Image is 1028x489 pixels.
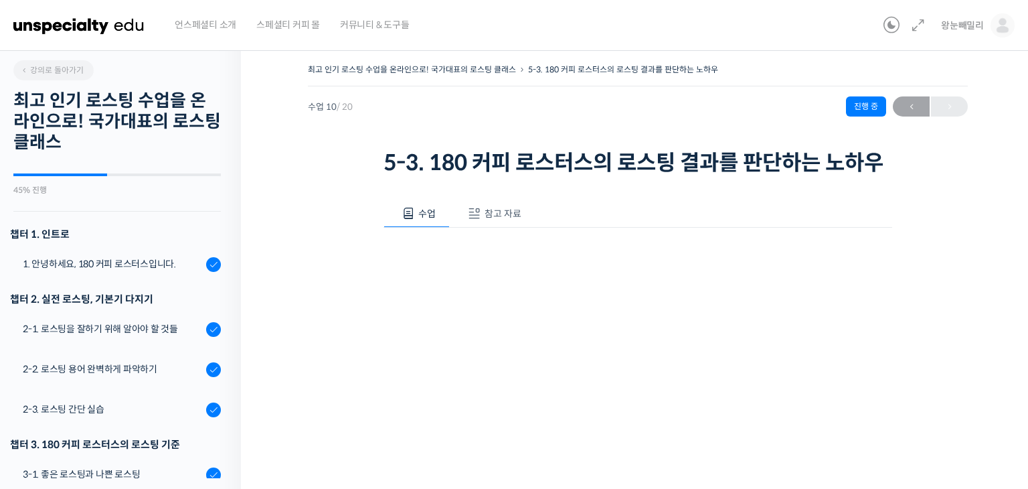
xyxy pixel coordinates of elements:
[418,208,436,220] span: 수업
[528,64,718,74] a: 5-3. 180 커피 로스터스의 로스팅 결과를 판단하는 노하우
[23,322,202,336] div: 2-1. 로스팅을 잘하기 위해 알아야 할 것들
[10,435,221,453] div: 챕터 3. 180 커피 로스터스의 로스팅 기준
[13,60,94,80] a: 강의로 돌아가기
[23,362,202,376] div: 2-2. 로스팅 용어 완벽하게 파악하기
[23,467,202,482] div: 3-1. 좋은 로스팅과 나쁜 로스팅
[20,65,84,75] span: 강의로 돌아가기
[893,96,930,117] a: ←이전
[308,64,516,74] a: 최고 인기 로스팅 수업을 온라인으로! 국가대표의 로스팅 클래스
[383,150,892,176] h1: 5-3. 180 커피 로스터스의 로스팅 결과를 판단하는 노하우
[23,402,202,417] div: 2-3. 로스팅 간단 실습
[13,186,221,194] div: 45% 진행
[846,96,886,117] div: 진행 중
[893,98,930,116] span: ←
[485,208,521,220] span: 참고 자료
[10,290,221,308] div: 챕터 2. 실전 로스팅, 기본기 다지기
[308,102,353,111] span: 수업 10
[23,257,202,271] div: 1. 안녕하세요, 180 커피 로스터스입니다.
[337,101,353,113] span: / 20
[941,19,984,31] span: 왕눈빼밀리
[13,90,221,153] h2: 최고 인기 로스팅 수업을 온라인으로! 국가대표의 로스팅 클래스
[10,225,221,243] h3: 챕터 1. 인트로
